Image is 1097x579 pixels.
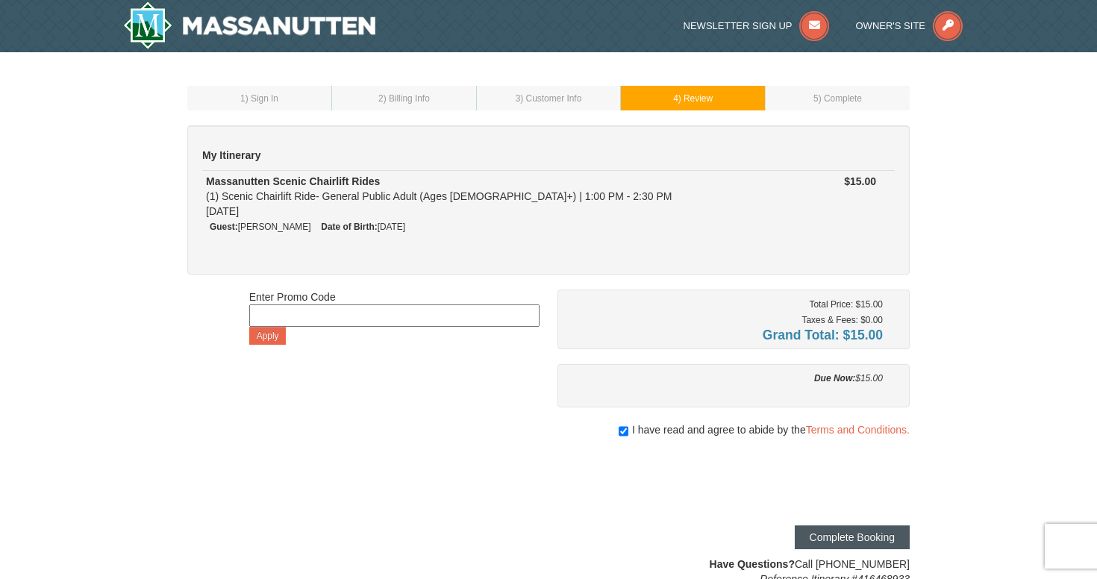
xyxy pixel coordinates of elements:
span: I have read and agree to abide by the [632,422,910,437]
div: (1) Scenic Chairlift Ride- General Public Adult (Ages [DEMOGRAPHIC_DATA]+) | 1:00 PM - 2:30 PM [D... [206,174,759,219]
small: 3 [516,93,582,104]
span: ) Review [678,93,713,104]
strong: $15.00 [844,175,876,187]
button: Complete Booking [795,525,910,549]
strong: Due Now: [814,373,855,384]
small: [PERSON_NAME] [210,222,310,232]
small: [DATE] [321,222,405,232]
small: 2 [378,93,430,104]
span: ) Sign In [246,93,278,104]
img: Massanutten Resort Logo [123,1,375,49]
small: Total Price: $15.00 [809,299,883,310]
a: Terms and Conditions. [806,424,910,436]
button: Apply [249,327,287,345]
span: Owner's Site [856,20,926,31]
a: Massanutten Resort [123,1,375,49]
small: 5 [813,93,862,104]
small: Taxes & Fees: $0.00 [802,315,883,325]
strong: Date of Birth: [321,222,377,232]
span: Newsletter Sign Up [684,20,793,31]
strong: Massanutten Scenic Chairlift Rides [206,175,380,187]
h5: My Itinerary [202,148,895,163]
a: Newsletter Sign Up [684,20,830,31]
span: ) Customer Info [520,93,581,104]
h4: Grand Total: $15.00 [569,328,883,342]
small: 4 [673,93,713,104]
iframe: reCAPTCHA [683,452,910,510]
strong: Guest: [210,222,238,232]
span: ) Complete [819,93,862,104]
span: ) Billing Info [384,93,430,104]
div: $15.00 [569,371,883,386]
small: 1 [240,93,278,104]
div: Enter Promo Code [249,289,540,345]
a: Owner's Site [856,20,963,31]
strong: Have Questions? [710,558,795,570]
